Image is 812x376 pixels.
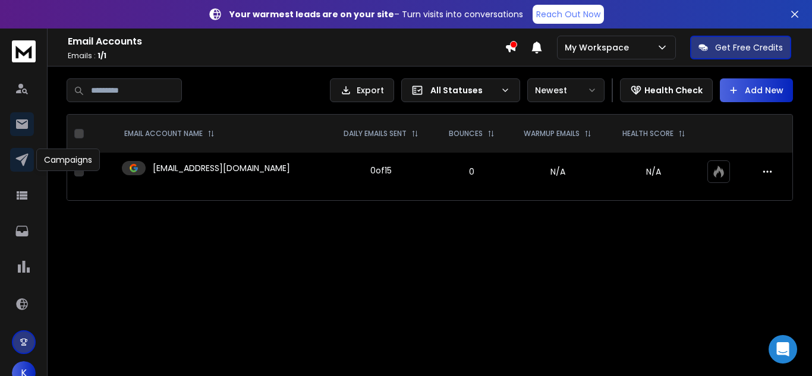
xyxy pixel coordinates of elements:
[449,129,483,138] p: BOUNCES
[508,153,607,191] td: N/A
[565,42,634,53] p: My Workspace
[68,34,505,49] h1: Email Accounts
[690,36,791,59] button: Get Free Credits
[229,8,523,20] p: – Turn visits into conversations
[229,8,394,20] strong: Your warmest leads are on your site
[68,51,505,61] p: Emails :
[97,50,106,61] span: 1 / 1
[124,129,215,138] div: EMAIL ACCOUNT NAME
[527,78,605,102] button: Newest
[720,78,793,102] button: Add New
[536,8,600,20] p: Reach Out Now
[12,40,36,62] img: logo
[622,129,673,138] p: HEALTH SCORE
[153,162,290,174] p: [EMAIL_ADDRESS][DOMAIN_NAME]
[533,5,604,24] a: Reach Out Now
[370,165,392,176] div: 0 of 15
[715,42,783,53] p: Get Free Credits
[442,166,501,178] p: 0
[524,129,580,138] p: WARMUP EMAILS
[344,129,407,138] p: DAILY EMAILS SENT
[614,166,693,178] p: N/A
[330,78,394,102] button: Export
[430,84,496,96] p: All Statuses
[769,335,797,364] div: Open Intercom Messenger
[620,78,713,102] button: Health Check
[36,148,100,171] div: Campaigns
[644,84,703,96] p: Health Check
